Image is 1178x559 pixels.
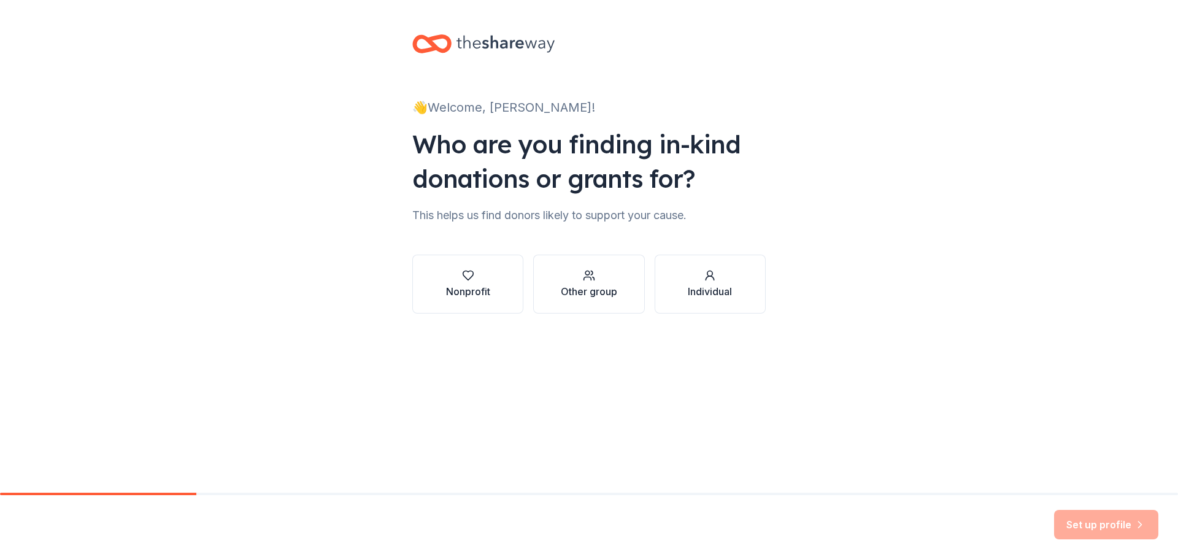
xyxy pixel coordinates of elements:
div: Other group [561,284,617,299]
button: Individual [655,255,766,314]
div: Who are you finding in-kind donations or grants for? [412,127,766,196]
div: This helps us find donors likely to support your cause. [412,206,766,225]
div: Individual [688,284,732,299]
div: 👋 Welcome, [PERSON_NAME]! [412,98,766,117]
div: Nonprofit [446,284,490,299]
button: Nonprofit [412,255,523,314]
button: Other group [533,255,644,314]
